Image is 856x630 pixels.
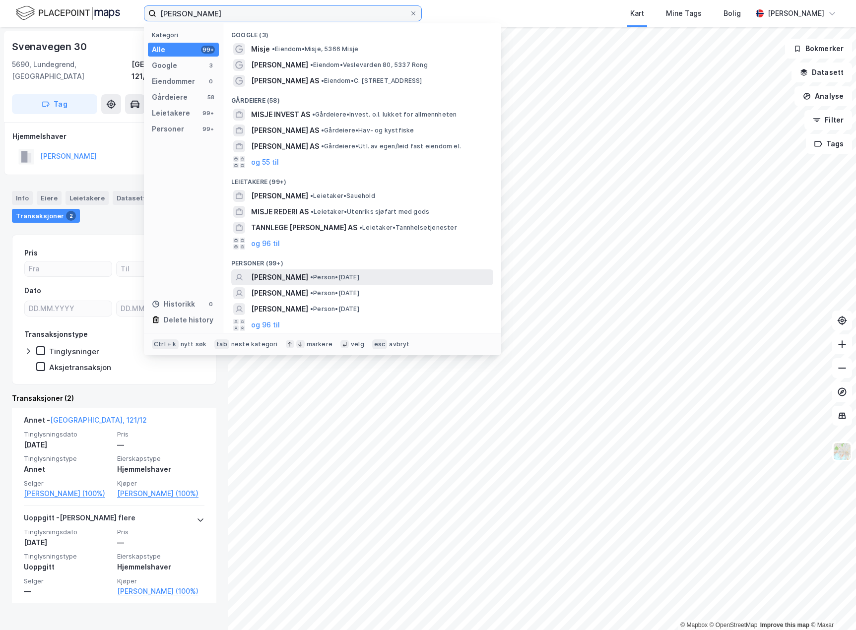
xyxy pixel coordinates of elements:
[207,93,215,101] div: 58
[12,94,97,114] button: Tag
[310,61,428,69] span: Eiendom • Veslevarden 80, 5337 Rong
[207,77,215,85] div: 0
[223,170,501,188] div: Leietakere (99+)
[12,392,216,404] div: Transaksjoner (2)
[24,285,41,297] div: Dato
[201,109,215,117] div: 99+
[25,301,112,316] input: DD.MM.YYYY
[24,439,111,451] div: [DATE]
[12,191,33,205] div: Info
[351,340,364,348] div: velg
[25,261,112,276] input: Fra
[117,430,204,439] span: Pris
[272,45,275,53] span: •
[117,463,204,475] div: Hjemmelshaver
[24,247,38,259] div: Pris
[251,206,309,218] span: MISJE REDERI AS
[66,191,109,205] div: Leietakere
[12,59,132,82] div: 5690, Lundegrend, [GEOGRAPHIC_DATA]
[117,537,204,549] div: —
[321,77,422,85] span: Eiendom • C. [STREET_ADDRESS]
[152,123,184,135] div: Personer
[251,140,319,152] span: [PERSON_NAME] AS
[359,224,457,232] span: Leietaker • Tannhelsetjenester
[312,111,457,119] span: Gårdeiere • Invest. o.l. lukket for allmennheten
[806,582,856,630] div: Kontrollprogram for chat
[24,430,111,439] span: Tinglysningsdato
[117,577,204,585] span: Kjøper
[223,252,501,269] div: Personer (99+)
[312,111,315,118] span: •
[806,582,856,630] iframe: Chat Widget
[310,273,359,281] span: Person • [DATE]
[117,454,204,463] span: Eierskapstype
[24,585,111,597] div: —
[307,340,332,348] div: markere
[321,77,324,84] span: •
[251,238,280,250] button: og 96 til
[223,23,501,41] div: Google (3)
[214,339,229,349] div: tab
[251,75,319,87] span: [PERSON_NAME] AS
[251,43,270,55] span: Misje
[310,305,359,313] span: Person • [DATE]
[321,142,461,150] span: Gårdeiere • Utl. av egen/leid fast eiendom el.
[117,561,204,573] div: Hjemmelshaver
[12,39,88,55] div: Svenavegen 30
[12,209,80,223] div: Transaksjoner
[359,224,362,231] span: •
[16,4,120,22] img: logo.f888ab2527a4732fd821a326f86c7f29.svg
[251,303,308,315] span: [PERSON_NAME]
[207,62,215,69] div: 3
[251,190,308,202] span: [PERSON_NAME]
[152,44,165,56] div: Alle
[117,439,204,451] div: —
[12,130,216,142] div: Hjemmelshaver
[666,7,702,19] div: Mine Tags
[724,7,741,19] div: Bolig
[251,156,279,168] button: og 55 til
[49,363,111,372] div: Aksjetransaksjon
[113,191,150,205] div: Datasett
[251,222,357,234] span: TANNLEGE [PERSON_NAME] AS
[152,298,195,310] div: Historikk
[311,208,429,216] span: Leietaker • Utenriks sjøfart med gods
[66,211,76,221] div: 2
[794,86,852,106] button: Analyse
[152,107,190,119] div: Leietakere
[152,60,177,71] div: Google
[24,561,111,573] div: Uoppgitt
[50,416,147,424] a: [GEOGRAPHIC_DATA], 121/12
[24,328,88,340] div: Transaksjonstype
[251,109,310,121] span: MISJE INVEST AS
[49,347,99,356] div: Tinglysninger
[24,512,135,528] div: Uoppgitt - [PERSON_NAME] flere
[321,142,324,150] span: •
[251,125,319,136] span: [PERSON_NAME] AS
[630,7,644,19] div: Kart
[311,208,314,215] span: •
[24,537,111,549] div: [DATE]
[201,46,215,54] div: 99+
[310,289,313,297] span: •
[24,552,111,561] span: Tinglysningstype
[117,552,204,561] span: Eierskapstype
[251,319,280,331] button: og 96 til
[710,622,758,629] a: OpenStreetMap
[117,528,204,536] span: Pris
[804,110,852,130] button: Filter
[760,622,809,629] a: Improve this map
[310,192,375,200] span: Leietaker • Sauehold
[768,7,824,19] div: [PERSON_NAME]
[117,301,203,316] input: DD.MM.YYYY
[37,191,62,205] div: Eiere
[310,192,313,199] span: •
[223,89,501,107] div: Gårdeiere (58)
[251,287,308,299] span: [PERSON_NAME]
[321,126,324,134] span: •
[24,577,111,585] span: Selger
[24,463,111,475] div: Annet
[24,488,111,500] a: [PERSON_NAME] (100%)
[152,339,179,349] div: Ctrl + k
[117,261,203,276] input: Til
